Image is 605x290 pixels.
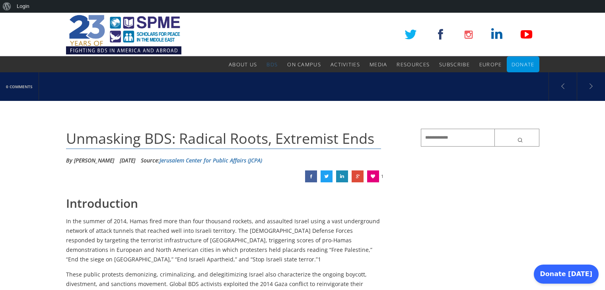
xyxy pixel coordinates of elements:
[267,56,278,72] a: BDS
[267,61,278,68] span: BDS
[66,129,374,148] span: Unmasking BDS: Radical Roots, Extremist Ends
[66,195,381,212] h2: Introduction
[397,56,430,72] a: Resources
[287,61,321,68] span: On Campus
[439,61,470,68] span: Subscribe
[120,155,135,166] li: [DATE]
[336,170,348,182] a: Unmasking BDS: Radical Roots, Extremist Ends
[512,56,535,72] a: Donate
[66,13,181,56] img: SPME
[370,56,387,72] a: Media
[331,61,360,68] span: Activities
[370,61,387,68] span: Media
[321,170,333,182] a: Unmasking BDS: Radical Roots, Extremist Ends
[479,61,502,68] span: Europe
[66,155,114,166] li: By [PERSON_NAME]
[439,56,470,72] a: Subscribe
[352,170,364,182] a: Unmasking BDS: Radical Roots, Extremist Ends
[397,61,430,68] span: Resources
[229,61,257,68] span: About Us
[479,56,502,72] a: Europe
[287,56,321,72] a: On Campus
[160,157,262,164] a: Jerusalem Center for Public Affairs (JCPA)
[381,170,383,182] span: 1
[66,217,381,264] p: In the summer of 2014, Hamas fired more than four thousand rockets, and assaulted Israel using a ...
[512,61,535,68] span: Donate
[305,170,317,182] a: Unmasking BDS: Radical Roots, Extremist Ends
[141,155,262,166] div: Source:
[229,56,257,72] a: About Us
[331,56,360,72] a: Activities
